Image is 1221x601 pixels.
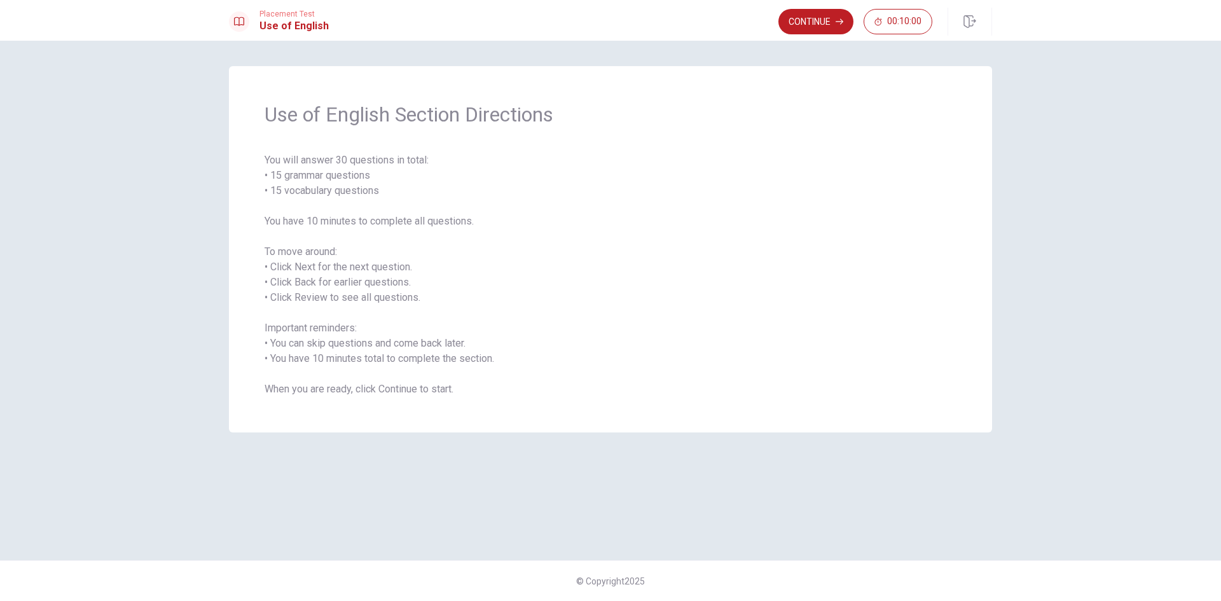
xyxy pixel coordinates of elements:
span: You will answer 30 questions in total: • 15 grammar questions • 15 vocabulary questions You have ... [265,153,956,397]
button: Continue [778,9,853,34]
span: Use of English Section Directions [265,102,956,127]
span: 00:10:00 [887,17,921,27]
span: Placement Test [259,10,329,18]
span: © Copyright 2025 [576,576,645,586]
h1: Use of English [259,18,329,34]
button: 00:10:00 [864,9,932,34]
